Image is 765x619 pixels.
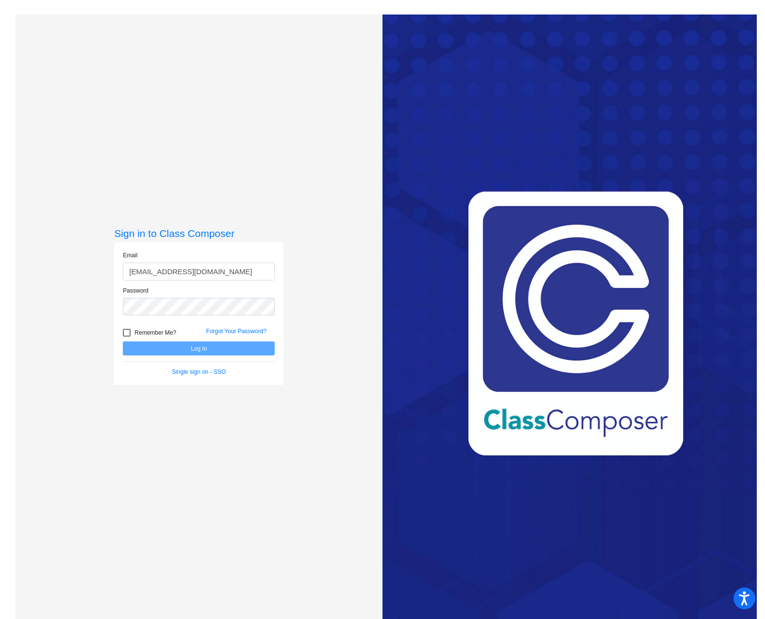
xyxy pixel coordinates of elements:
[123,341,275,355] button: Log In
[172,368,226,375] a: Single sign on - SSO
[114,227,283,239] h3: Sign in to Class Composer
[123,251,137,260] label: Email
[206,328,266,335] a: Forgot Your Password?
[123,286,148,295] label: Password
[134,327,176,339] span: Remember Me?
